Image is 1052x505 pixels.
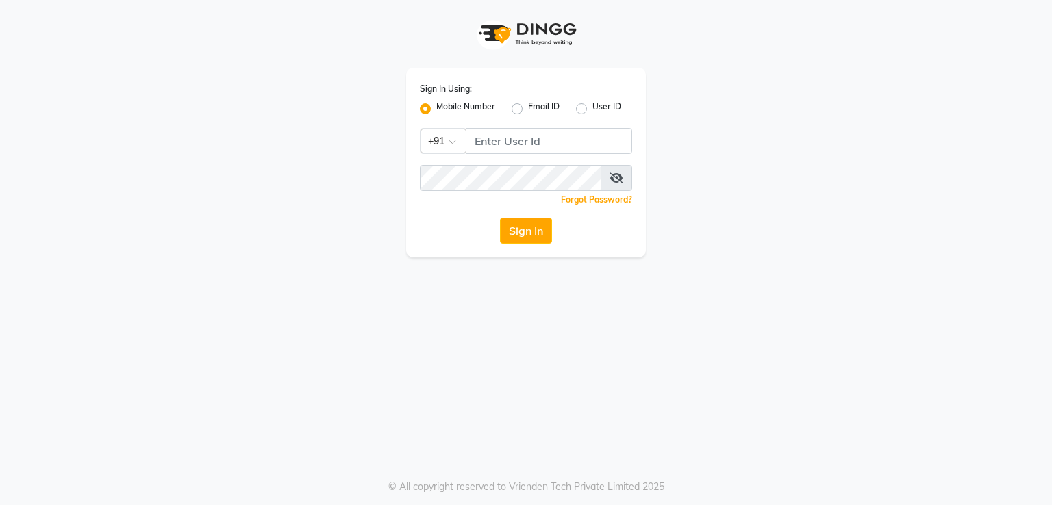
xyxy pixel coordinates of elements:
[436,101,495,117] label: Mobile Number
[592,101,621,117] label: User ID
[420,83,472,95] label: Sign In Using:
[471,14,581,54] img: logo1.svg
[466,128,632,154] input: Username
[528,101,560,117] label: Email ID
[500,218,552,244] button: Sign In
[561,194,632,205] a: Forgot Password?
[420,165,601,191] input: Username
